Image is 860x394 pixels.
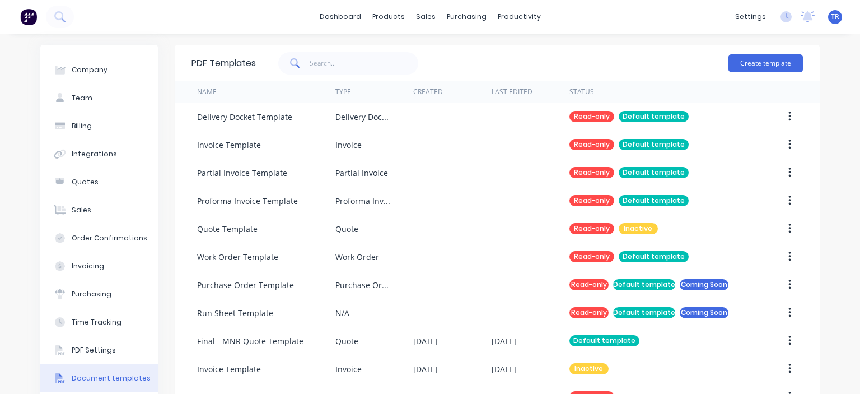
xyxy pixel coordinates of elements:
[72,65,107,75] div: Company
[831,12,839,22] span: TR
[728,54,803,72] button: Create template
[72,233,147,243] div: Order Confirmations
[72,205,91,215] div: Sales
[335,251,379,263] div: Work Order
[335,279,391,291] div: Purchase Order
[492,363,516,375] div: [DATE]
[410,8,441,25] div: sales
[40,140,158,168] button: Integrations
[335,195,391,207] div: Proforma Invoice
[335,335,358,347] div: Quote
[72,317,121,327] div: Time Tracking
[197,307,273,319] div: Run Sheet Template
[191,57,256,70] div: PDF Templates
[72,121,92,131] div: Billing
[197,223,258,235] div: Quote Template
[619,167,689,178] div: Default template
[72,289,111,299] div: Purchasing
[40,252,158,280] button: Invoicing
[569,307,609,318] div: Read-only
[569,223,614,234] div: Read-only
[72,345,116,355] div: PDF Settings
[335,363,362,375] div: Invoice
[335,223,358,235] div: Quote
[730,8,772,25] div: settings
[569,279,609,290] div: Read-only
[72,93,92,103] div: Team
[40,168,158,196] button: Quotes
[367,8,410,25] div: products
[441,8,492,25] div: purchasing
[569,195,614,206] div: Read-only
[72,373,151,383] div: Document templates
[492,335,516,347] div: [DATE]
[569,363,609,374] div: Inactive
[40,280,158,308] button: Purchasing
[197,279,294,291] div: Purchase Order Template
[619,251,689,262] div: Default template
[335,87,351,97] div: Type
[413,363,438,375] div: [DATE]
[569,335,639,346] div: Default template
[40,84,158,112] button: Team
[197,167,287,179] div: Partial Invoice Template
[492,8,546,25] div: productivity
[72,149,117,159] div: Integrations
[680,279,729,290] div: Coming Soon
[569,87,594,97] div: Status
[197,139,261,151] div: Invoice Template
[335,167,388,179] div: Partial Invoice
[197,335,303,347] div: Final - MNR Quote Template
[197,363,261,375] div: Invoice Template
[492,87,532,97] div: Last Edited
[20,8,37,25] img: Factory
[40,308,158,336] button: Time Tracking
[613,307,675,318] div: Default template
[72,177,99,187] div: Quotes
[40,196,158,224] button: Sales
[197,111,292,123] div: Delivery Docket Template
[335,307,349,319] div: N/A
[310,52,419,75] input: Search...
[197,87,217,97] div: Name
[569,167,614,178] div: Read-only
[619,111,689,122] div: Default template
[40,56,158,84] button: Company
[413,87,443,97] div: Created
[40,224,158,252] button: Order Confirmations
[197,251,278,263] div: Work Order Template
[619,139,689,150] div: Default template
[314,8,367,25] a: dashboard
[335,111,391,123] div: Delivery Docket
[335,139,362,151] div: Invoice
[72,261,104,271] div: Invoicing
[619,223,658,234] div: Inactive
[680,307,729,318] div: Coming Soon
[619,195,689,206] div: Default template
[569,251,614,262] div: Read-only
[569,111,614,122] div: Read-only
[40,336,158,364] button: PDF Settings
[569,139,614,150] div: Read-only
[613,279,675,290] div: Default template
[40,112,158,140] button: Billing
[413,335,438,347] div: [DATE]
[40,364,158,392] button: Document templates
[197,195,298,207] div: Proforma Invoice Template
